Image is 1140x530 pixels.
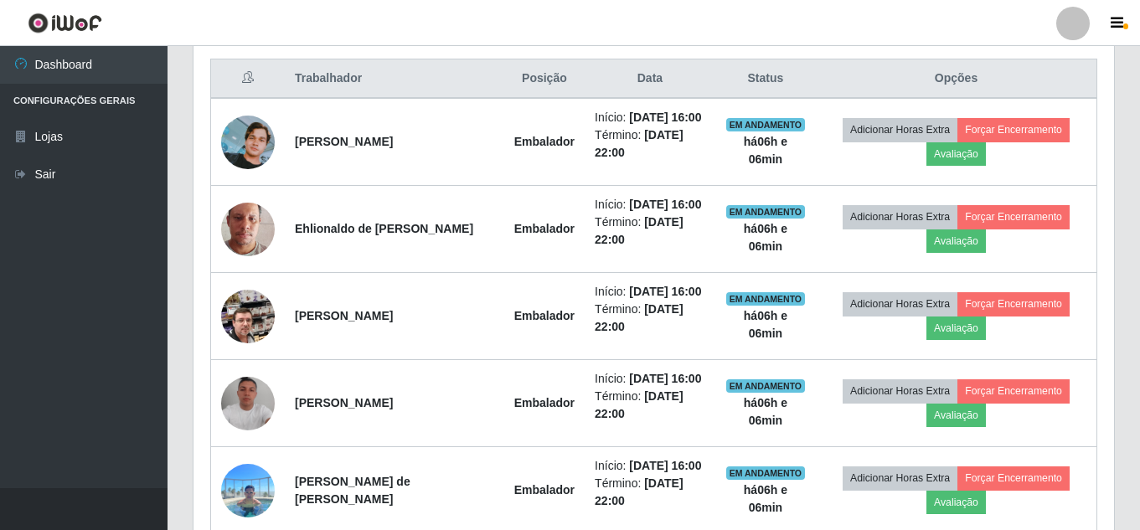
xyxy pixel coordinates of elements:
[744,396,787,427] strong: há 06 h e 06 min
[744,222,787,253] strong: há 06 h e 06 min
[595,301,705,336] li: Término:
[843,466,957,490] button: Adicionar Horas Extra
[744,483,787,514] strong: há 06 h e 06 min
[744,309,787,340] strong: há 06 h e 06 min
[595,214,705,249] li: Término:
[957,118,1070,142] button: Forçar Encerramento
[221,182,275,277] img: 1675087680149.jpeg
[221,269,275,364] img: 1699235527028.jpeg
[504,59,585,99] th: Posição
[926,404,986,427] button: Avaliação
[957,466,1070,490] button: Forçar Encerramento
[816,59,1097,99] th: Opções
[514,222,575,235] strong: Embalador
[514,135,575,148] strong: Embalador
[726,118,806,131] span: EM ANDAMENTO
[514,483,575,497] strong: Embalador
[843,205,957,229] button: Adicionar Horas Extra
[957,292,1070,316] button: Forçar Encerramento
[221,377,275,430] img: 1741725471606.jpeg
[595,283,705,301] li: Início:
[926,229,986,253] button: Avaliação
[926,491,986,514] button: Avaliação
[744,135,787,166] strong: há 06 h e 06 min
[595,475,705,510] li: Término:
[295,309,393,322] strong: [PERSON_NAME]
[957,205,1070,229] button: Forçar Encerramento
[595,196,705,214] li: Início:
[595,370,705,388] li: Início:
[629,372,701,385] time: [DATE] 16:00
[221,116,275,169] img: 1713284102514.jpeg
[843,118,957,142] button: Adicionar Horas Extra
[295,222,473,235] strong: Ehlionaldo de [PERSON_NAME]
[926,142,986,166] button: Avaliação
[843,379,957,403] button: Adicionar Horas Extra
[595,109,705,126] li: Início:
[295,475,410,506] strong: [PERSON_NAME] de [PERSON_NAME]
[28,13,102,33] img: CoreUI Logo
[726,205,806,219] span: EM ANDAMENTO
[595,388,705,423] li: Término:
[595,126,705,162] li: Término:
[514,309,575,322] strong: Embalador
[629,198,701,211] time: [DATE] 16:00
[926,316,986,340] button: Avaliação
[514,396,575,409] strong: Embalador
[295,135,393,148] strong: [PERSON_NAME]
[585,59,715,99] th: Data
[715,59,816,99] th: Status
[726,379,806,393] span: EM ANDAMENTO
[629,111,701,124] time: [DATE] 16:00
[843,292,957,316] button: Adicionar Horas Extra
[726,292,806,306] span: EM ANDAMENTO
[595,457,705,475] li: Início:
[221,455,275,526] img: 1750355212213.jpeg
[295,396,393,409] strong: [PERSON_NAME]
[629,459,701,472] time: [DATE] 16:00
[957,379,1070,403] button: Forçar Encerramento
[726,466,806,480] span: EM ANDAMENTO
[629,285,701,298] time: [DATE] 16:00
[285,59,504,99] th: Trabalhador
